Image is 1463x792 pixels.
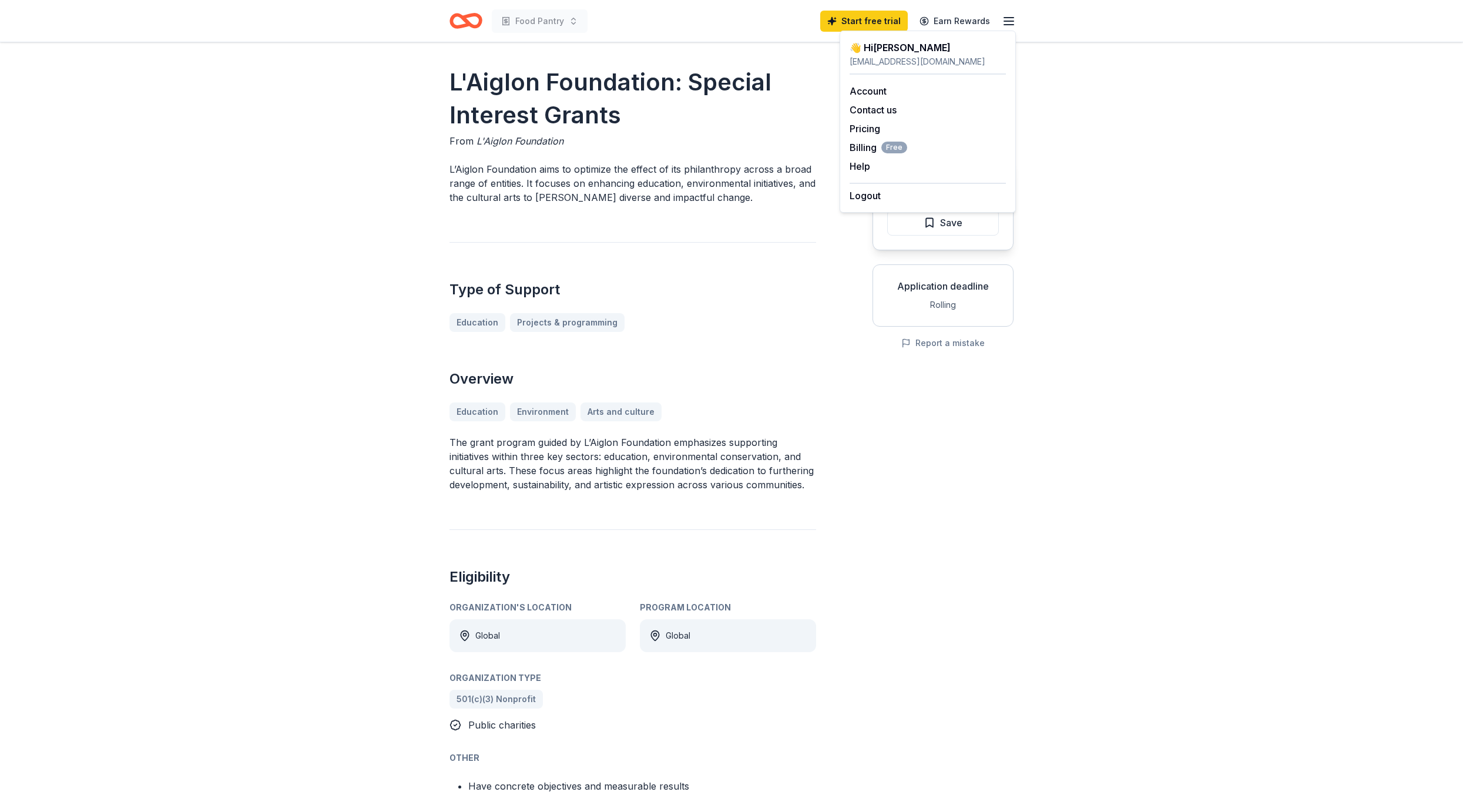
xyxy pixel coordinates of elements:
button: Contact us [850,103,897,117]
button: Help [850,159,870,173]
p: The grant program guided by L’Aiglon Foundation emphasizes supporting initiatives within three ke... [449,435,816,492]
h2: Eligibility [449,568,816,586]
p: L’Aiglon Foundation aims to optimize the effect of its philanthropy across a broad range of entit... [449,162,816,204]
div: Application deadline [883,279,1004,293]
span: 501(c)(3) Nonprofit [457,692,536,706]
div: Organization Type [449,671,816,685]
a: Home [449,7,482,35]
div: [EMAIL_ADDRESS][DOMAIN_NAME] [850,55,1006,69]
div: Other [449,751,816,765]
div: Global [475,629,500,643]
a: Pricing [850,123,880,135]
a: Earn Rewards [912,11,997,32]
h2: Overview [449,370,816,388]
div: 👋 Hi [PERSON_NAME] [850,41,1006,55]
span: Public charities [468,719,536,731]
button: Save [887,210,999,236]
button: Food Pantry [492,9,588,33]
button: Logout [850,189,881,203]
div: From [449,134,816,148]
a: Education [449,313,505,332]
div: Program Location [640,600,816,615]
span: Save [940,215,962,230]
a: Projects & programming [510,313,625,332]
a: Account [850,85,887,97]
a: 501(c)(3) Nonprofit [449,690,543,709]
span: L'Aiglon Foundation [477,135,563,147]
h1: L'Aiglon Foundation: Special Interest Grants [449,66,816,132]
button: Report a mistake [901,336,985,350]
span: Free [881,142,907,153]
div: Organization's Location [449,600,626,615]
span: Food Pantry [515,14,564,28]
button: BillingFree [850,140,907,155]
h2: Type of Support [449,280,816,299]
span: Billing [850,140,907,155]
a: Start free trial [820,11,908,32]
div: Rolling [883,298,1004,312]
div: Global [666,629,690,643]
